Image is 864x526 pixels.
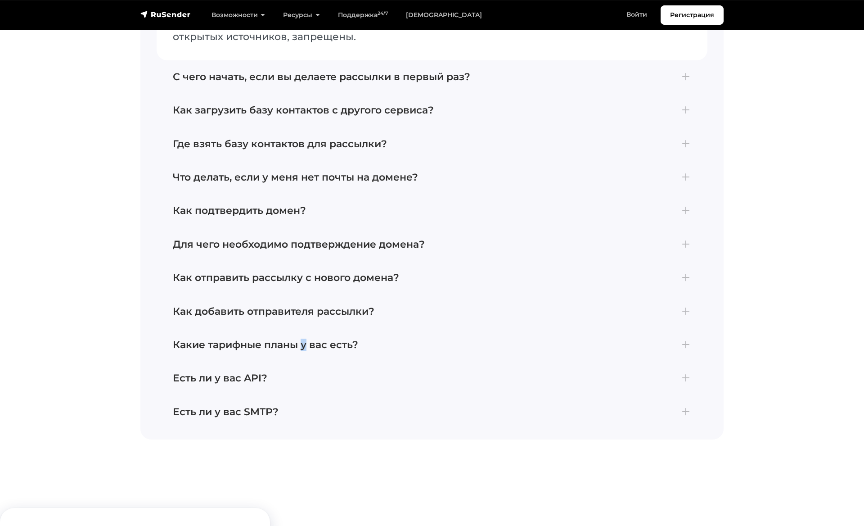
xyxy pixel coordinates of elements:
[173,71,691,83] h4: С чего начать, если вы делаете рассылки в первый раз?
[329,6,397,24] a: Поддержка24/7
[173,406,691,418] h4: Есть ли у вас SMTP?
[378,10,388,16] sup: 24/7
[397,6,491,24] a: [DEMOGRAPHIC_DATA]
[617,5,656,24] a: Войти
[173,372,691,384] h4: Есть ли у вас API?
[140,10,191,19] img: RuSender
[274,6,328,24] a: Ресурсы
[173,104,691,116] h4: Как загрузить базу контактов с другого сервиса?
[173,138,691,150] h4: Где взять базу контактов для рассылки?
[661,5,724,25] a: Регистрация
[173,172,691,183] h4: Что делать, если у меня нет почты на домене?
[173,306,691,317] h4: Как добавить отправителя рассылки?
[173,239,691,250] h4: Для чего необходимо подтверждение домена?
[173,205,691,217] h4: Как подтвердить домен?
[173,272,691,284] h4: Как отправить рассылку с нового домена?
[202,6,274,24] a: Возможности
[173,339,691,351] h4: Какие тарифные планы у вас есть?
